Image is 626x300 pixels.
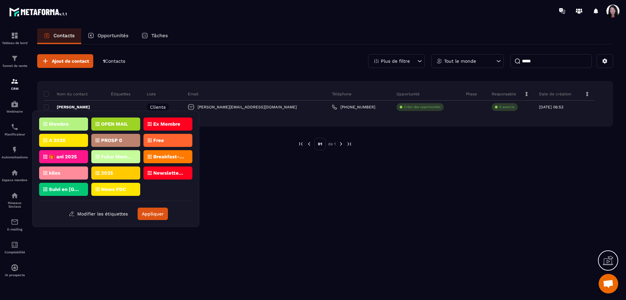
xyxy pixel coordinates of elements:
p: Date de création [539,91,571,97]
p: Tunnel de vente [2,64,28,68]
img: email [11,218,19,226]
p: Planificateur [2,133,28,136]
p: Membre [49,122,69,126]
a: automationsautomationsEspace membre [2,164,28,187]
p: Plus de filtre [381,59,410,63]
p: PROSP 0 [101,138,122,143]
p: kilos [49,171,60,175]
p: Free [153,138,164,143]
p: Suivi en [GEOGRAPHIC_DATA] [49,187,81,192]
a: formationformationTableau de bord [2,27,28,50]
a: emailemailE-mailing [2,213,28,236]
p: Téléphone [332,91,351,97]
img: scheduler [11,123,19,131]
p: Newsletter FGC [153,171,185,175]
a: schedulerschedulerPlanificateur [2,118,28,141]
a: formationformationCRM [2,72,28,95]
a: Ouvrir le chat [599,274,618,293]
p: Ex Membre [153,122,180,126]
img: automations [11,146,19,154]
img: automations [11,100,19,108]
p: 2025 [101,171,113,175]
p: Opportunité [396,91,420,97]
a: automationsautomationsWebinaire [2,95,28,118]
img: accountant [11,241,19,249]
p: Contacts [53,33,75,39]
p: OPEN MAIL [101,122,128,126]
p: Phase [466,91,477,97]
a: Contacts [37,28,81,44]
a: automationsautomationsAutomatisations [2,141,28,164]
button: Modifier les étiquettes [64,208,133,220]
img: automations [11,264,19,272]
p: News FGC [101,187,126,192]
img: automations [11,169,19,177]
a: Tâches [135,28,174,44]
img: prev [306,141,312,147]
img: prev [298,141,304,147]
p: 🎁 ani 2025 [49,154,77,159]
a: accountantaccountantComptabilité [2,236,28,259]
img: social-network [11,192,19,199]
p: Tâches [151,33,168,39]
span: Contacts [105,58,125,64]
p: Breakfast-Club [153,154,185,159]
p: Réseaux Sociaux [2,201,28,208]
p: IA prospects [2,273,28,277]
p: Webinaire [2,110,28,113]
img: formation [11,77,19,85]
p: [PERSON_NAME] [44,104,90,110]
p: [DATE] 06:53 [539,105,563,109]
button: Ajout de contact [37,54,93,68]
span: Ajout de contact [52,58,89,64]
p: Tout le monde [444,59,476,63]
p: Clients [150,105,166,109]
p: CRM [2,87,28,90]
p: Automatisations [2,155,28,159]
img: formation [11,55,19,62]
p: 01 [314,138,326,150]
p: Espace membre [2,178,28,182]
p: de 1 [328,141,336,147]
p: A 2025 [49,138,66,143]
p: Responsable [492,91,516,97]
p: Tableau de bord [2,41,28,45]
p: Futur Membre [101,154,133,159]
p: Comptabilité [2,250,28,254]
button: Appliquer [138,208,168,220]
p: À associe [499,105,514,109]
img: logo [9,6,68,18]
img: next [338,141,344,147]
p: E-mailing [2,228,28,231]
img: next [346,141,352,147]
p: Opportunités [97,33,128,39]
p: Email [188,91,199,97]
a: Opportunités [81,28,135,44]
p: Étiquettes [111,91,130,97]
p: Liste [147,91,156,97]
a: social-networksocial-networkRéseaux Sociaux [2,187,28,213]
img: formation [11,32,19,39]
p: 1 [103,58,125,64]
p: Nom du contact [44,91,88,97]
p: Créer des opportunités [404,105,440,109]
a: [PHONE_NUMBER] [332,104,375,110]
a: formationformationTunnel de vente [2,50,28,72]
